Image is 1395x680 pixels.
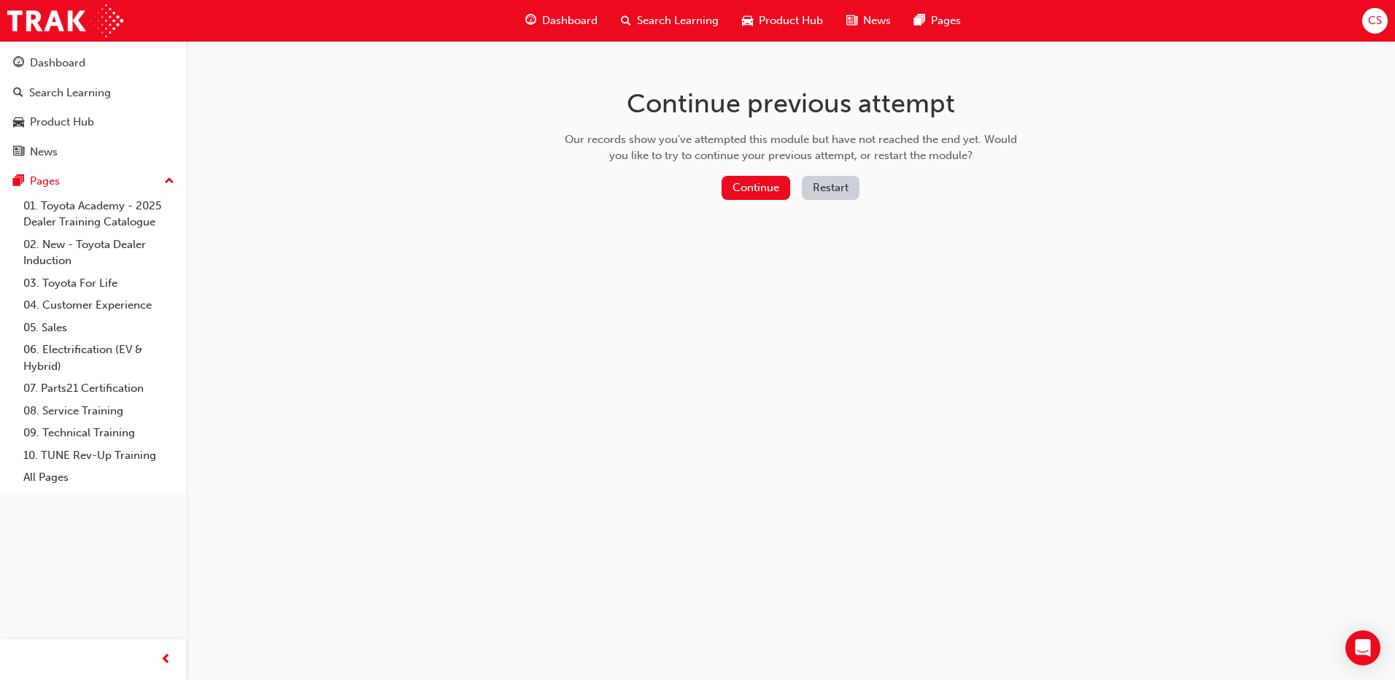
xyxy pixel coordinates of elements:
a: pages-iconPages [903,6,973,36]
span: pages-icon [914,12,925,30]
a: 07. Parts21 Certification [18,377,180,400]
span: Dashboard [542,12,598,29]
div: News [30,144,58,161]
a: 02. New - Toyota Dealer Induction [18,233,180,272]
a: guage-iconDashboard [514,6,609,36]
a: Dashboard [6,50,180,77]
span: pages-icon [13,175,24,188]
span: search-icon [621,12,631,30]
span: guage-icon [525,12,536,30]
a: 06. Electrification (EV & Hybrid) [18,339,180,377]
a: All Pages [18,466,180,489]
span: guage-icon [13,57,24,70]
a: news-iconNews [835,6,903,36]
a: 08. Service Training [18,400,180,422]
div: Search Learning [29,85,111,101]
div: Open Intercom Messenger [1345,630,1380,665]
a: 01. Toyota Academy - 2025 Dealer Training Catalogue [18,195,180,233]
a: 10. TUNE Rev-Up Training [18,444,180,467]
a: 05. Sales [18,317,180,339]
div: Dashboard [30,55,85,72]
span: prev-icon [161,651,171,669]
span: Product Hub [759,12,823,29]
span: car-icon [13,116,24,129]
a: 04. Customer Experience [18,294,180,317]
a: News [6,139,180,166]
button: DashboardSearch LearningProduct HubNews [6,47,180,168]
button: Pages [6,168,180,195]
a: search-iconSearch Learning [609,6,730,36]
button: CS [1362,8,1388,34]
a: car-iconProduct Hub [730,6,835,36]
a: Product Hub [6,109,180,136]
span: news-icon [13,146,24,159]
span: car-icon [742,12,753,30]
img: Trak [7,4,123,37]
span: up-icon [164,172,174,191]
span: news-icon [846,12,857,30]
button: Continue [722,176,790,200]
span: Search Learning [637,12,719,29]
span: Pages [931,12,961,29]
a: 09. Technical Training [18,422,180,444]
a: 03. Toyota For Life [18,272,180,295]
span: News [863,12,891,29]
span: search-icon [13,87,23,100]
div: Pages [30,173,60,190]
h1: Continue previous attempt [560,88,1022,120]
span: CS [1368,12,1382,29]
div: Our records show you've attempted this module but have not reached the end yet. Would you like to... [560,131,1022,164]
button: Restart [802,176,859,200]
a: Search Learning [6,80,180,107]
div: Product Hub [30,114,94,131]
